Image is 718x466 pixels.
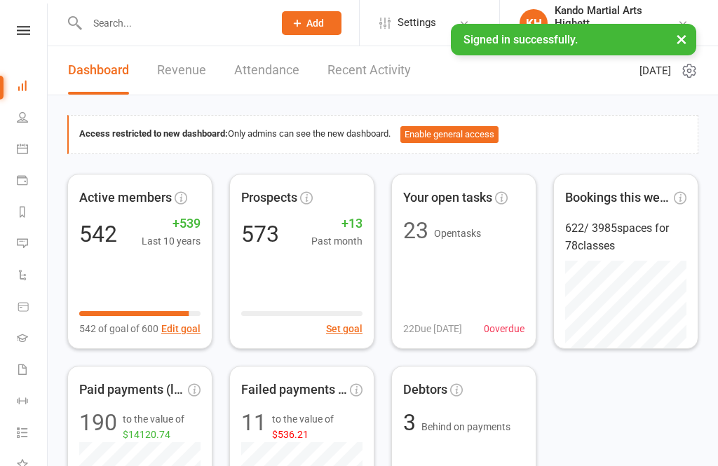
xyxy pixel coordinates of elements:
[241,188,297,208] span: Prospects
[400,126,499,143] button: Enable general access
[142,233,201,249] span: Last 10 years
[398,7,436,39] span: Settings
[565,219,686,255] div: 622 / 3985 spaces for 78 classes
[157,46,206,95] a: Revenue
[79,126,687,143] div: Only admins can see the new dashboard.
[79,128,228,139] strong: Access restricted to new dashboard:
[520,9,548,37] div: KH
[669,24,694,54] button: ×
[241,223,279,245] div: 573
[272,411,363,443] span: to the value of
[421,421,510,432] span: Behind on payments
[565,188,671,208] span: Bookings this week
[555,4,677,29] div: Kando Martial Arts Highett
[123,411,201,443] span: to the value of
[241,411,266,443] div: 11
[463,33,578,46] span: Signed in successfully.
[17,71,48,103] a: Dashboard
[403,219,428,242] div: 23
[306,18,324,29] span: Add
[241,380,347,400] span: Failed payments (last 30d)
[17,103,48,135] a: People
[161,321,201,336] button: Edit goal
[83,13,264,33] input: Search...
[68,46,129,95] a: Dashboard
[79,223,117,245] div: 542
[403,409,421,436] span: 3
[142,214,201,234] span: +539
[484,321,524,336] span: 0 overdue
[17,198,48,229] a: Reports
[434,228,481,239] span: Open tasks
[79,321,158,336] span: 542 of goal of 600
[272,429,309,440] span: $536.21
[403,380,447,400] span: Debtors
[639,62,671,79] span: [DATE]
[311,233,363,249] span: Past month
[123,429,170,440] span: $14120.74
[79,188,172,208] span: Active members
[234,46,299,95] a: Attendance
[327,46,411,95] a: Recent Activity
[17,292,48,324] a: Product Sales
[17,135,48,166] a: Calendar
[79,380,185,400] span: Paid payments (last 7d)
[17,166,48,198] a: Payments
[403,188,492,208] span: Your open tasks
[326,321,363,336] button: Set goal
[311,214,363,234] span: +13
[403,321,462,336] span: 22 Due [DATE]
[79,411,117,443] div: 190
[282,11,341,35] button: Add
